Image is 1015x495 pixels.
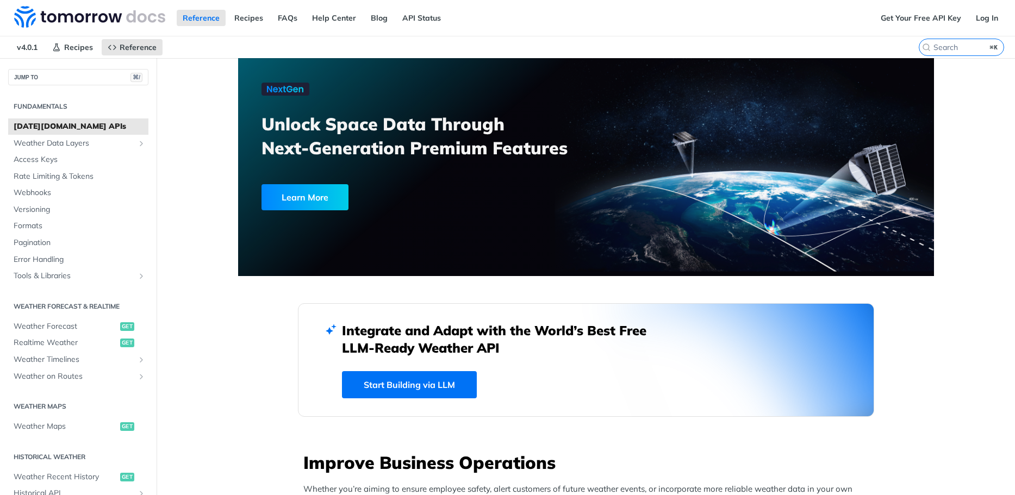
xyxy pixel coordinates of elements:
[8,268,148,284] a: Tools & LibrariesShow subpages for Tools & Libraries
[14,154,146,165] span: Access Keys
[8,202,148,218] a: Versioning
[8,452,148,462] h2: Historical Weather
[8,302,148,311] h2: Weather Forecast & realtime
[14,221,146,231] span: Formats
[303,450,874,474] h3: Improve Business Operations
[987,42,1001,53] kbd: ⌘K
[8,252,148,268] a: Error Handling
[46,39,99,55] a: Recipes
[272,10,303,26] a: FAQs
[14,171,146,182] span: Rate Limiting & Tokens
[8,118,148,135] a: [DATE][DOMAIN_NAME] APIs
[8,335,148,351] a: Realtime Weatherget
[8,135,148,152] a: Weather Data LayersShow subpages for Weather Data Layers
[14,138,134,149] span: Weather Data Layers
[137,372,146,381] button: Show subpages for Weather on Routes
[8,218,148,234] a: Formats
[261,112,598,160] h3: Unlock Space Data Through Next-Generation Premium Features
[64,42,93,52] span: Recipes
[11,39,43,55] span: v4.0.1
[8,69,148,85] button: JUMP TO⌘/
[137,272,146,280] button: Show subpages for Tools & Libraries
[177,10,226,26] a: Reference
[14,6,165,28] img: Tomorrow.io Weather API Docs
[120,42,157,52] span: Reference
[228,10,269,26] a: Recipes
[120,322,134,331] span: get
[875,10,967,26] a: Get Your Free API Key
[14,321,117,332] span: Weather Forecast
[342,322,663,356] h2: Integrate and Adapt with the World’s Best Free LLM-Ready Weather API
[137,355,146,364] button: Show subpages for Weather Timelines
[130,73,142,82] span: ⌘/
[14,237,146,248] span: Pagination
[8,352,148,368] a: Weather TimelinesShow subpages for Weather Timelines
[8,368,148,385] a: Weather on RoutesShow subpages for Weather on Routes
[14,337,117,348] span: Realtime Weather
[14,254,146,265] span: Error Handling
[120,422,134,431] span: get
[342,371,477,398] a: Start Building via LLM
[365,10,394,26] a: Blog
[8,235,148,251] a: Pagination
[14,354,134,365] span: Weather Timelines
[102,39,163,55] a: Reference
[8,185,148,201] a: Webhooks
[8,469,148,485] a: Weather Recent Historyget
[8,102,148,111] h2: Fundamentals
[970,10,1004,26] a: Log In
[120,473,134,481] span: get
[8,318,148,335] a: Weather Forecastget
[261,83,309,96] img: NextGen
[14,421,117,432] span: Weather Maps
[306,10,362,26] a: Help Center
[14,187,146,198] span: Webhooks
[14,472,117,483] span: Weather Recent History
[14,121,146,132] span: [DATE][DOMAIN_NAME] APIs
[137,139,146,148] button: Show subpages for Weather Data Layers
[14,271,134,281] span: Tools & Libraries
[261,184,531,210] a: Learn More
[8,402,148,411] h2: Weather Maps
[14,204,146,215] span: Versioning
[14,371,134,382] span: Weather on Routes
[396,10,447,26] a: API Status
[8,152,148,168] a: Access Keys
[8,418,148,435] a: Weather Mapsget
[922,43,931,52] svg: Search
[261,184,348,210] div: Learn More
[8,168,148,185] a: Rate Limiting & Tokens
[120,339,134,347] span: get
